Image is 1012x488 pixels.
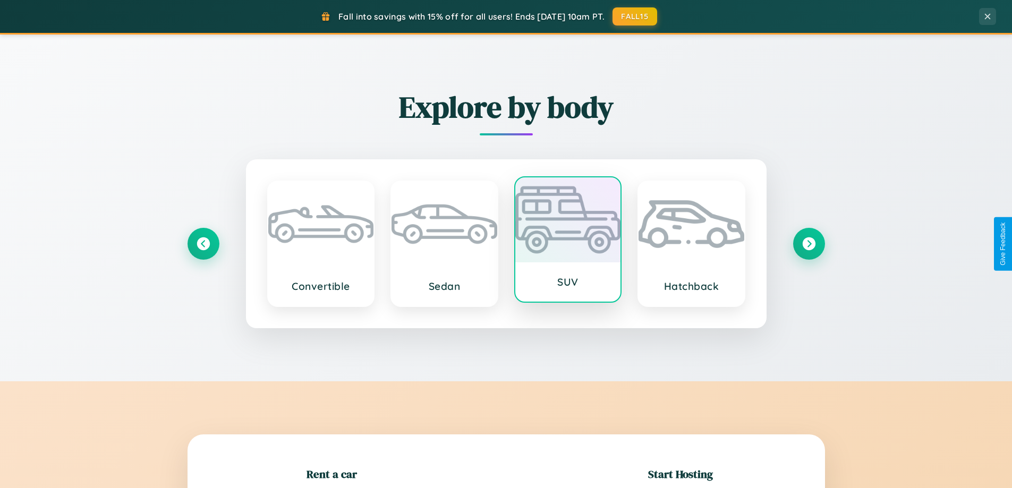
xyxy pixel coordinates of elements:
[338,11,605,22] span: Fall into savings with 15% off for all users! Ends [DATE] 10am PT.
[649,280,734,293] h3: Hatchback
[402,280,487,293] h3: Sedan
[188,87,825,127] h2: Explore by body
[526,276,610,288] h3: SUV
[613,7,657,25] button: FALL15
[999,222,1007,266] div: Give Feedback
[279,280,363,293] h3: Convertible
[648,466,713,482] h2: Start Hosting
[307,466,357,482] h2: Rent a car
